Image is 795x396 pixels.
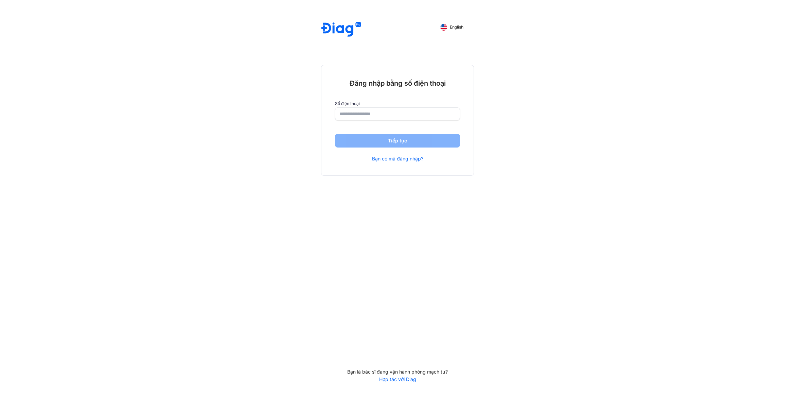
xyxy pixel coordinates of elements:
div: Đăng nhập bằng số điện thoại [335,79,460,88]
img: logo [321,22,361,38]
a: Bạn có mã đăng nhập? [372,156,423,162]
button: English [436,22,468,33]
button: Tiếp tục [335,134,460,148]
div: Bạn là bác sĩ đang vận hành phòng mạch tư? [321,369,474,375]
label: Số điện thoại [335,101,460,106]
img: English [440,24,447,31]
a: Hợp tác với Diag [321,376,474,382]
span: English [450,25,463,30]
